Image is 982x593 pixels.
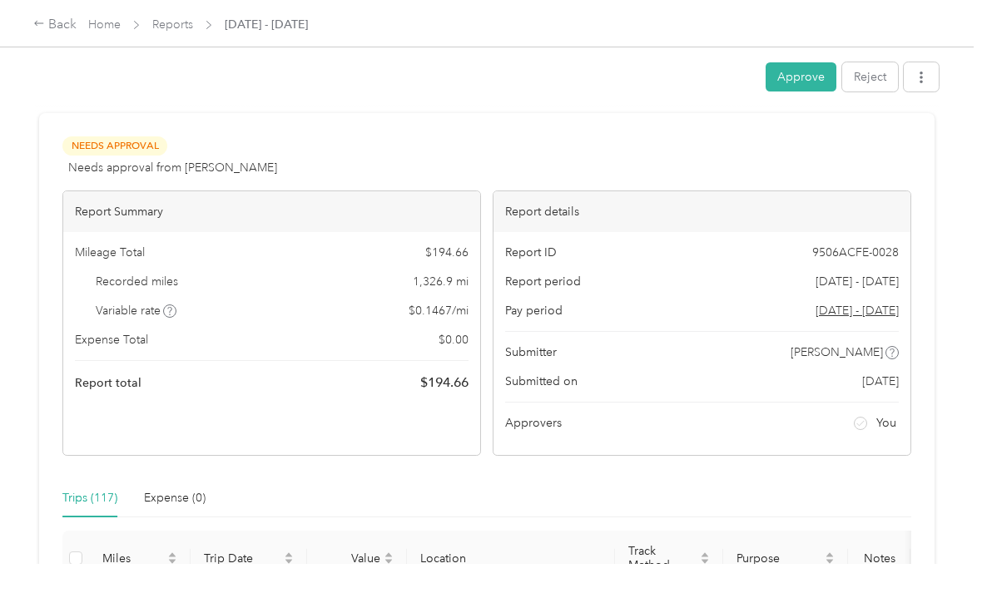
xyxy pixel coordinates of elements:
[889,500,982,593] iframe: Everlance-gr Chat Button Frame
[96,273,178,290] span: Recorded miles
[812,244,899,261] span: 9506ACFE-0028
[75,374,141,392] span: Report total
[68,159,277,176] span: Needs approval from [PERSON_NAME]
[167,556,177,566] span: caret-down
[413,273,469,290] span: 1,326.9 mi
[842,62,898,91] button: Reject
[862,373,899,390] span: [DATE]
[825,556,835,566] span: caret-down
[33,15,77,35] div: Back
[62,489,117,507] div: Trips (117)
[62,136,167,156] span: Needs Approval
[766,62,836,91] button: Approve
[505,373,578,390] span: Submitted on
[409,302,469,319] span: $ 0.1467 / mi
[425,244,469,261] span: $ 194.66
[816,273,899,290] span: [DATE] - [DATE]
[439,331,469,348] span: $ 0.00
[284,550,294,560] span: caret-up
[384,556,394,566] span: caret-down
[700,550,710,560] span: caret-up
[88,17,121,32] a: Home
[284,556,294,566] span: caret-down
[407,531,615,586] th: Location
[816,302,899,319] span: Go to pay period
[89,531,191,586] th: Miles
[505,343,557,361] span: Submitter
[384,550,394,560] span: caret-up
[493,191,910,232] div: Report details
[736,551,821,566] span: Purpose
[615,531,723,586] th: Track Method
[700,556,710,566] span: caret-down
[167,550,177,560] span: caret-up
[225,16,308,33] span: [DATE] - [DATE]
[723,531,848,586] th: Purpose
[75,244,145,261] span: Mileage Total
[628,544,697,572] span: Track Method
[505,273,581,290] span: Report period
[825,550,835,560] span: caret-up
[791,343,883,361] span: [PERSON_NAME]
[191,531,307,586] th: Trip Date
[102,551,164,566] span: Miles
[75,331,148,348] span: Expense Total
[848,531,910,586] th: Notes
[876,414,896,432] span: You
[152,17,193,32] a: Reports
[307,531,407,586] th: Value
[420,373,469,393] span: $ 194.66
[144,489,206,507] div: Expense (0)
[505,244,557,261] span: Report ID
[96,302,177,319] span: Variable rate
[505,414,562,432] span: Approvers
[320,551,380,566] span: Value
[63,191,480,232] div: Report Summary
[505,302,563,319] span: Pay period
[204,551,280,566] span: Trip Date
